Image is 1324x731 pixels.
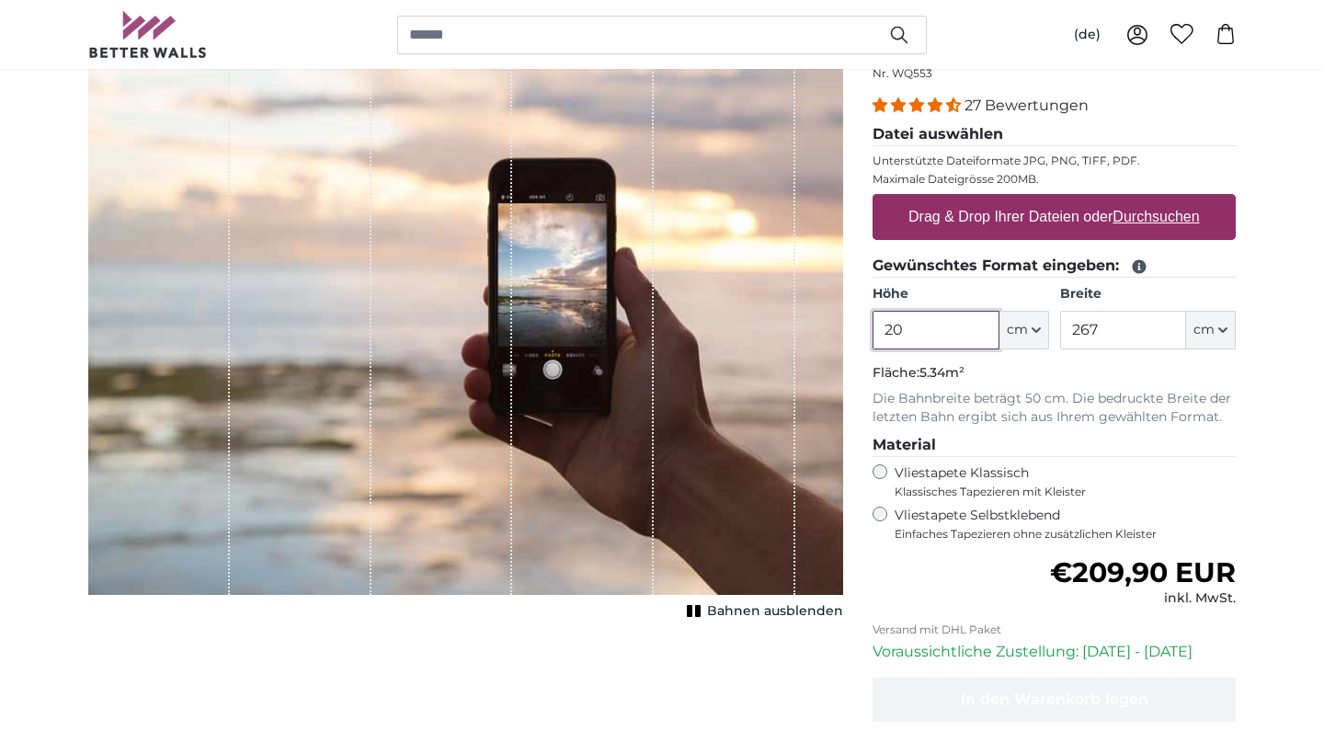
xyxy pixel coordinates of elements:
label: Breite [1060,285,1236,303]
p: Die Bahnbreite beträgt 50 cm. Die bedruckte Breite der letzten Bahn ergibt sich aus Ihrem gewählt... [873,390,1236,427]
button: cm [999,311,1049,349]
span: 5.34m² [919,364,964,381]
legend: Gewünschtes Format eingeben: [873,255,1236,278]
span: Klassisches Tapezieren mit Kleister [895,485,1220,499]
span: 27 Bewertungen [964,97,1089,114]
p: Unterstützte Dateiformate JPG, PNG, TIFF, PDF. [873,154,1236,168]
button: In den Warenkorb legen [873,678,1236,722]
p: Maximale Dateigrösse 200MB. [873,172,1236,187]
span: In den Warenkorb legen [961,691,1148,708]
p: Fläche: [873,364,1236,383]
p: Versand mit DHL Paket [873,622,1236,637]
div: 1 of 1 [88,29,843,624]
span: 4.41 stars [873,97,964,114]
span: cm [1193,321,1215,339]
legend: Datei auswählen [873,123,1236,146]
img: Betterwalls [88,11,208,58]
label: Höhe [873,285,1048,303]
span: Nr. WQ553 [873,66,932,80]
legend: Material [873,434,1236,457]
button: Bahnen ausblenden [681,599,843,624]
button: (de) [1059,18,1115,51]
label: Drag & Drop Ihrer Dateien oder [901,199,1207,235]
div: inkl. MwSt. [1050,589,1236,608]
span: Einfaches Tapezieren ohne zusätzlichen Kleister [895,527,1236,542]
span: €209,90 EUR [1050,555,1236,589]
label: Vliestapete Klassisch [895,464,1220,499]
p: Voraussichtliche Zustellung: [DATE] - [DATE] [873,641,1236,663]
button: cm [1186,311,1236,349]
span: Bahnen ausblenden [707,602,843,621]
label: Vliestapete Selbstklebend [895,507,1236,542]
u: Durchsuchen [1113,209,1200,224]
span: cm [1007,321,1028,339]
